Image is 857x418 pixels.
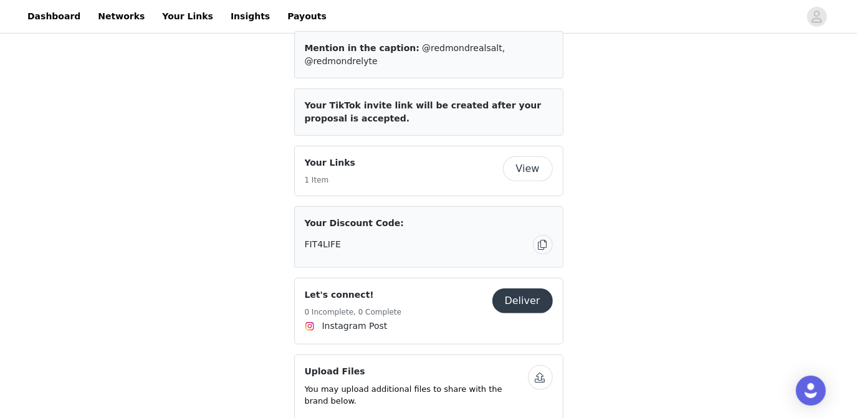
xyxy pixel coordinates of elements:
[90,2,152,31] a: Networks
[294,278,563,344] div: Let's connect!
[305,383,528,407] p: You may upload additional files to share with the brand below.
[305,156,356,169] h4: Your Links
[322,320,388,333] span: Instagram Post
[305,306,402,318] h5: 0 Incomplete, 0 Complete
[20,2,88,31] a: Dashboard
[305,321,315,331] img: Instagram Icon
[305,100,542,123] span: Your TikTok invite link will be created after your proposal is accepted.
[305,43,505,66] span: @redmondrealsalt, @redmondrelyte
[305,43,419,53] span: Mention in the caption:
[811,7,823,27] div: avatar
[492,288,553,313] button: Deliver
[305,288,402,302] h4: Let's connect!
[305,174,356,186] h5: 1 Item
[305,217,404,230] span: Your Discount Code:
[796,376,826,406] div: Open Intercom Messenger
[305,365,528,378] h4: Upload Files
[155,2,221,31] a: Your Links
[305,238,341,251] span: FIT4LIFE
[223,2,277,31] a: Insights
[503,156,553,181] button: View
[280,2,334,31] a: Payouts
